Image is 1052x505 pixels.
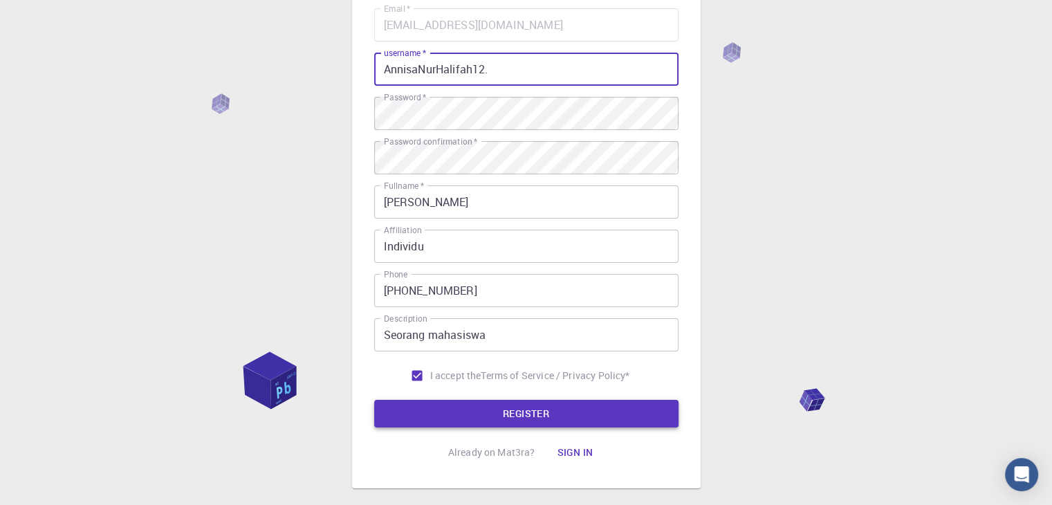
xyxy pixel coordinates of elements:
label: Password [384,91,426,103]
label: Email [384,3,410,15]
label: Phone [384,268,407,280]
label: Description [384,313,427,324]
label: Affiliation [384,224,421,236]
p: Terms of Service / Privacy Policy * [481,369,629,383]
button: Sign in [546,439,604,466]
div: Open Intercom Messenger [1005,458,1038,491]
p: Already on Mat3ra? [448,446,535,459]
a: Terms of Service / Privacy Policy* [481,369,629,383]
button: REGISTER [374,400,679,428]
span: I accept the [430,369,481,383]
label: username [384,47,426,59]
label: Password confirmation [384,136,477,147]
label: Fullname [384,180,424,192]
